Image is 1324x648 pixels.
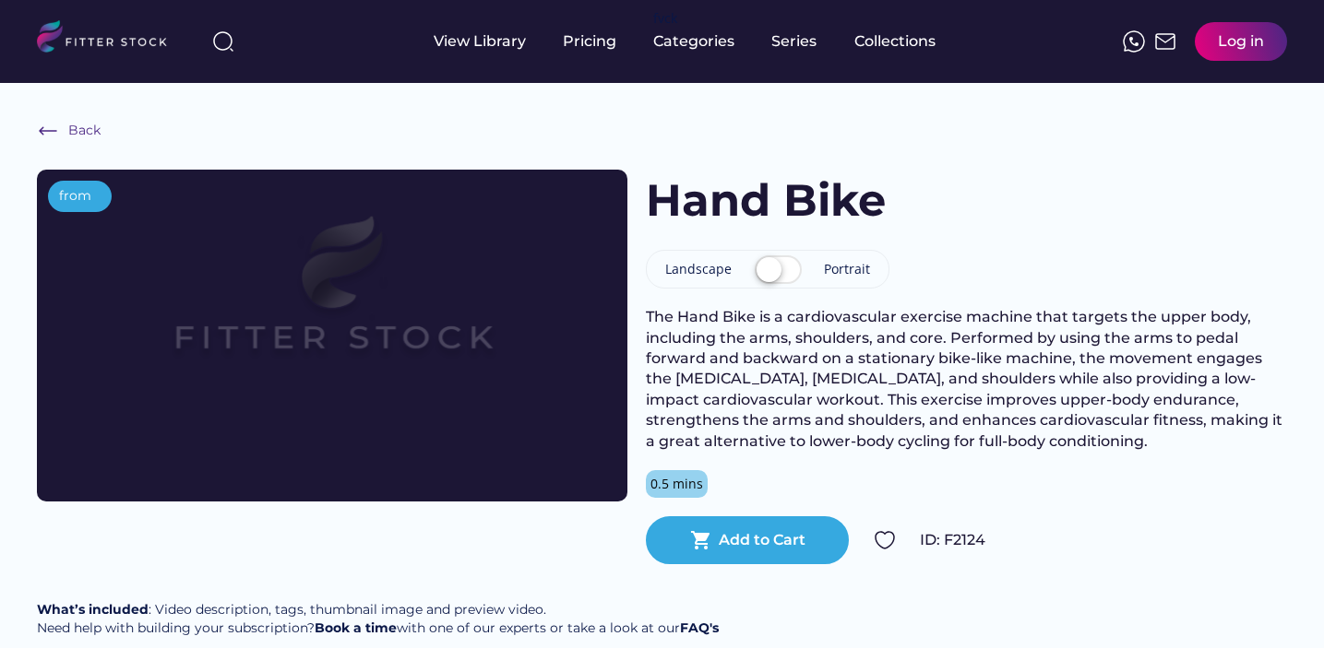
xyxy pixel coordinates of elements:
[37,120,59,142] img: Frame%20%286%29.svg
[665,260,732,278] div: Landscape
[315,619,397,636] a: Book a time
[824,260,870,278] div: Portrait
[37,20,183,58] img: LOGO.svg
[650,475,703,493] div: 0.5 mins
[653,31,734,52] div: Categories
[646,307,1287,452] div: The Hand Bike is a cardiovascular exercise machine that targets the upper body, including the arm...
[37,601,149,618] strong: What’s included
[59,187,91,206] div: from
[920,530,1287,550] div: ID: F2124
[96,170,568,435] img: Frame%2079%20%281%29.svg
[563,31,616,52] div: Pricing
[1123,30,1145,53] img: meteor-icons_whatsapp%20%281%29.svg
[1154,30,1176,53] img: Frame%2051.svg
[854,31,936,52] div: Collections
[434,31,526,52] div: View Library
[690,529,712,551] button: shopping_cart
[874,529,896,551] img: Group%201000002324.svg
[680,619,719,636] a: FAQ's
[212,30,234,53] img: search-normal%203.svg
[719,530,805,550] div: Add to Cart
[1218,31,1264,52] div: Log in
[646,170,886,231] h1: Hand Bike
[771,31,817,52] div: Series
[68,122,101,140] div: Back
[653,9,677,28] div: fvck
[37,601,719,637] div: : Video description, tags, thumbnail image and preview video. Need help with building your subscr...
